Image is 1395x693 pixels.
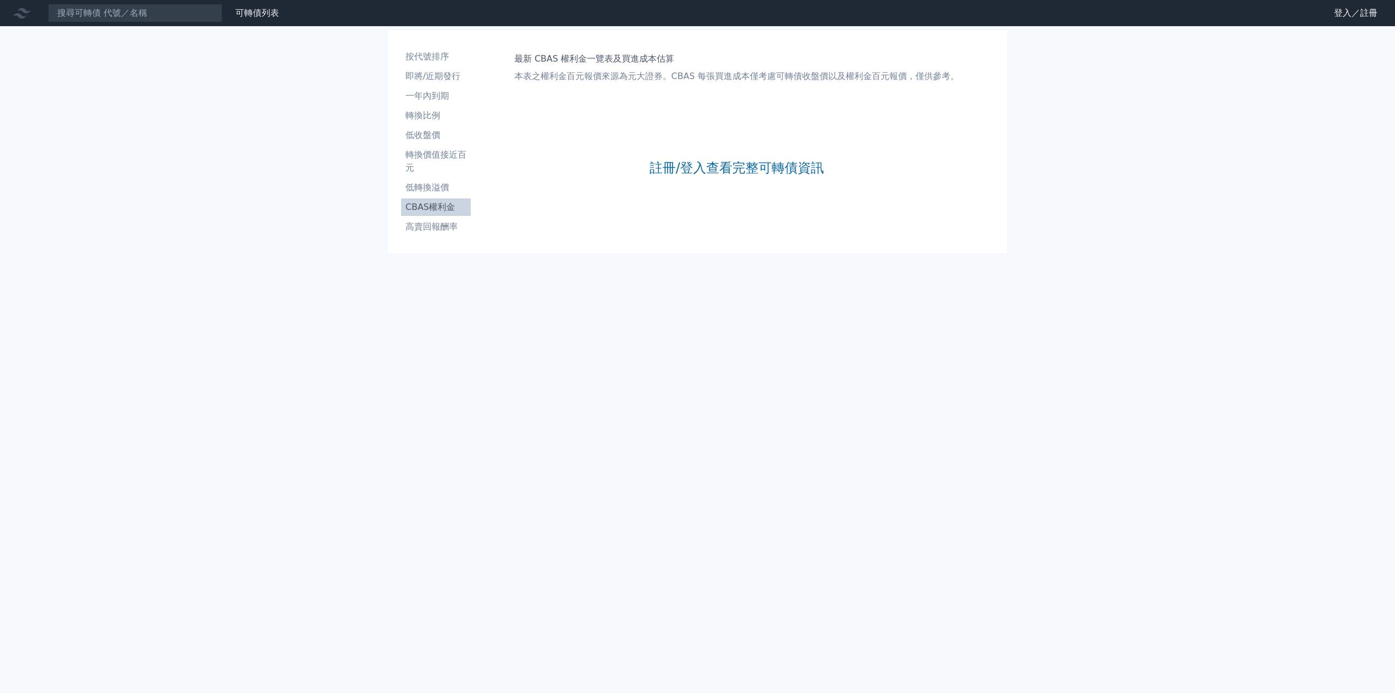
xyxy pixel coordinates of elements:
li: 低轉換溢價 [401,181,471,194]
a: 可轉債列表 [235,8,279,18]
a: 高賣回報酬率 [401,218,471,236]
li: 一年內到期 [401,89,471,103]
a: 按代號排序 [401,48,471,65]
a: 一年內到期 [401,87,471,105]
h1: 最新 CBAS 權利金一覽表及買進成本估算 [514,52,959,65]
a: 低收盤價 [401,126,471,144]
li: CBAS權利金 [401,201,471,214]
a: 低轉換溢價 [401,179,471,196]
li: 轉換比例 [401,109,471,122]
li: 轉換價值接近百元 [401,148,471,174]
a: 轉換比例 [401,107,471,124]
a: 轉換價值接近百元 [401,146,471,177]
a: CBAS權利金 [401,198,471,216]
a: 即將/近期發行 [401,68,471,85]
p: 本表之權利金百元報價來源為元大證券。CBAS 每張買進成本僅考慮可轉債收盤價以及權利金百元報價，僅供參考。 [514,70,959,83]
li: 按代號排序 [401,50,471,63]
li: 即將/近期發行 [401,70,471,83]
li: 高賣回報酬率 [401,220,471,233]
input: 搜尋可轉債 代號／名稱 [48,4,222,22]
a: 登入／註冊 [1325,4,1386,22]
a: 註冊/登入查看完整可轉債資訊 [650,159,824,177]
li: 低收盤價 [401,129,471,142]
